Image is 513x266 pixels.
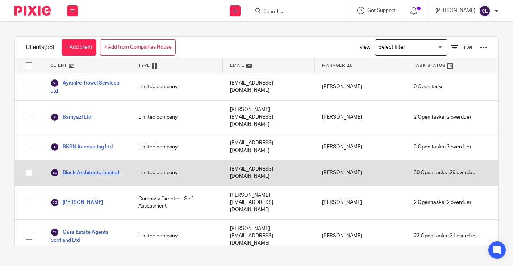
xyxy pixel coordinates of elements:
span: Task Status [414,62,446,69]
a: BKSN Accounting Ltd [50,143,113,151]
span: Type [138,62,150,69]
a: Casa Estate Agents Scotland Ltd [50,228,124,244]
div: Limited company [131,220,223,253]
div: Limited company [131,73,223,100]
div: [PERSON_NAME][EMAIL_ADDRESS][DOMAIN_NAME] [223,186,314,219]
img: svg%3E [50,168,59,177]
span: Email [230,62,245,69]
span: Manager [322,62,345,69]
div: [PERSON_NAME] [315,101,406,134]
span: (58) [44,44,54,50]
div: [PERSON_NAME] [315,134,406,160]
span: 30 Open tasks [414,169,447,176]
img: Pixie [14,6,51,16]
div: [PERSON_NAME] [315,220,406,253]
div: [EMAIL_ADDRESS][DOMAIN_NAME] [223,134,314,160]
div: Company Director - Self Assessment [131,186,223,219]
a: Ayrshire Trowel Services Ltd [50,79,124,95]
div: View: [349,37,487,58]
img: svg%3E [50,228,59,237]
div: Limited company [131,160,223,186]
span: (3 overdue) [414,143,471,151]
div: [PERSON_NAME][EMAIL_ADDRESS][DOMAIN_NAME] [223,101,314,134]
input: Select all [22,59,36,73]
img: svg%3E [479,5,491,17]
a: + Add from Companies House [100,39,176,56]
img: svg%3E [50,143,59,151]
div: [PERSON_NAME] [315,186,406,219]
img: svg%3E [50,113,59,122]
span: (29 overdue) [414,169,477,176]
span: (21 overdue) [414,232,477,240]
img: svg%3E [50,198,59,207]
span: 3 Open tasks [414,143,444,151]
div: Limited company [131,101,223,134]
span: (2 overdue) [414,199,471,206]
p: [PERSON_NAME] [435,7,475,14]
span: 22 Open tasks [414,232,447,240]
span: (2 overdue) [414,114,471,121]
span: 2 Open tasks [414,114,444,121]
div: Search for option [375,39,447,56]
h1: Clients [26,44,54,51]
div: [EMAIL_ADDRESS][DOMAIN_NAME] [223,160,314,186]
input: Search for option [376,41,443,54]
a: Bamyazi Ltd [50,113,91,122]
span: Get Support [367,8,395,13]
div: [PERSON_NAME][EMAIL_ADDRESS][DOMAIN_NAME] [223,220,314,253]
span: Client [50,62,67,69]
div: [PERSON_NAME] [315,73,406,100]
div: [PERSON_NAME] [315,160,406,186]
input: Search [263,9,328,15]
a: Block Architects Limited [50,168,119,177]
div: [EMAIL_ADDRESS][DOMAIN_NAME] [223,73,314,100]
a: [PERSON_NAME] [50,198,103,207]
span: 0 Open tasks [414,83,443,90]
div: Limited company [131,134,223,160]
img: svg%3E [50,79,59,87]
span: 2 Open tasks [414,199,444,206]
a: + Add client [62,39,96,56]
span: Filter [461,45,473,50]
